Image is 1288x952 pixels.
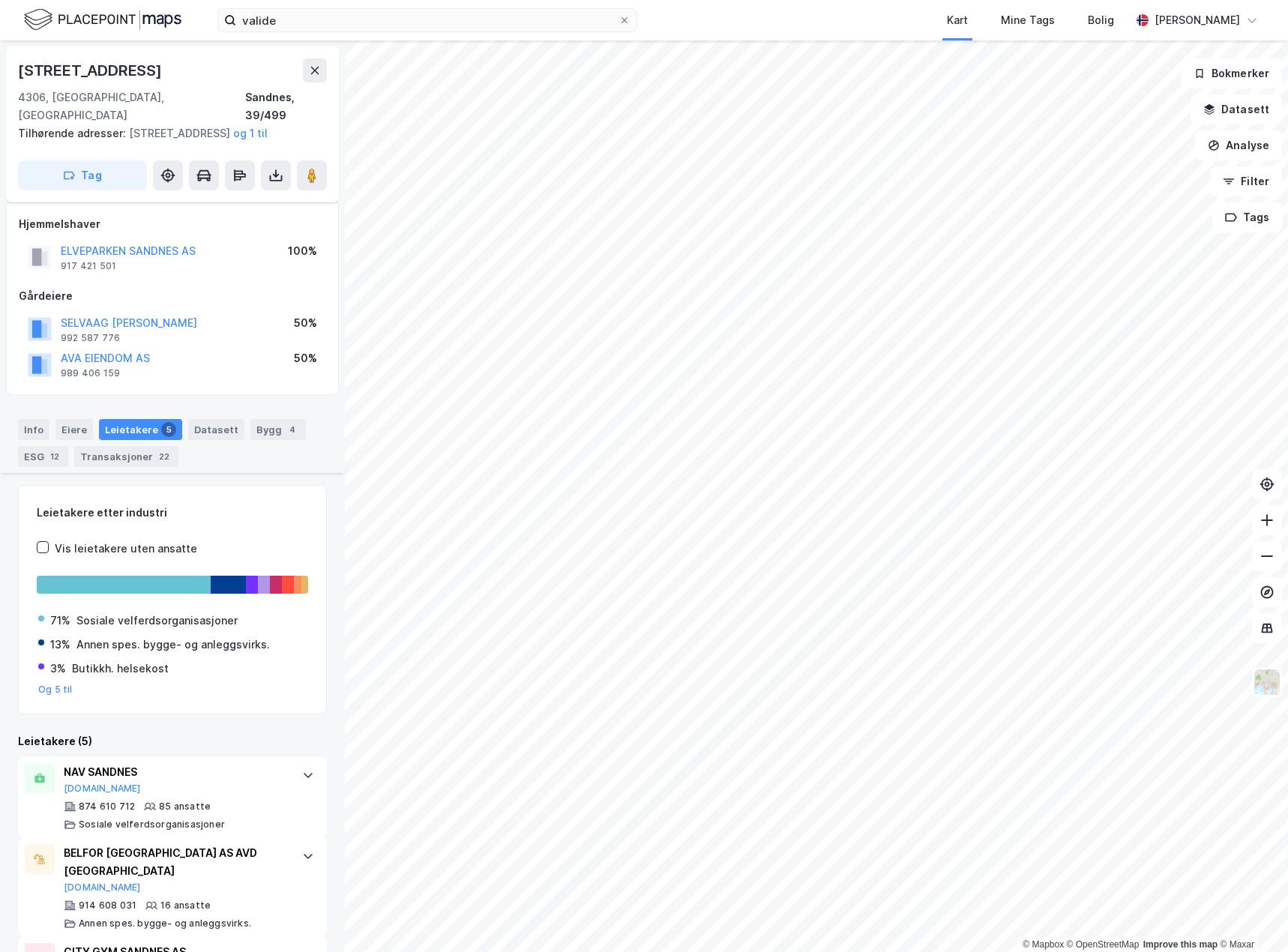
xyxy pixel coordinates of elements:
[1213,880,1288,952] div: Kontrollprogram for chat
[159,801,211,813] div: 85 ansatte
[18,58,165,82] div: [STREET_ADDRESS]
[19,287,326,305] div: Gårdeiere
[1212,202,1282,232] button: Tags
[947,11,968,29] div: Kart
[250,419,306,440] div: Bygg
[76,612,238,630] div: Sosiale velferdsorganisasjoner
[64,844,287,880] div: BELFOR [GEOGRAPHIC_DATA] AS AVD [GEOGRAPHIC_DATA]
[18,88,245,124] div: 4306, [GEOGRAPHIC_DATA], [GEOGRAPHIC_DATA]
[1023,939,1064,950] a: Mapbox
[64,783,141,795] button: [DOMAIN_NAME]
[18,419,49,440] div: Info
[1253,668,1281,696] img: Z
[1088,11,1114,29] div: Bolig
[1181,58,1282,88] button: Bokmerker
[61,332,120,344] div: 992 587 776
[161,422,176,437] div: 5
[1213,880,1288,952] iframe: Chat Widget
[1195,130,1282,160] button: Analyse
[55,419,93,440] div: Eiere
[47,449,62,464] div: 12
[64,882,141,894] button: [DOMAIN_NAME]
[294,314,317,332] div: 50%
[236,9,619,31] input: Søk på adresse, matrikkel, gårdeiere, leietakere eller personer
[1155,11,1240,29] div: [PERSON_NAME]
[64,763,287,781] div: NAV SANDNES
[160,900,211,912] div: 16 ansatte
[1067,939,1140,950] a: OpenStreetMap
[55,540,197,558] div: Vis leietakere uten ansatte
[18,127,129,139] span: Tilhørende adresser:
[1143,939,1218,950] a: Improve this map
[294,349,317,367] div: 50%
[188,419,244,440] div: Datasett
[50,660,66,678] div: 3%
[79,801,135,813] div: 874 610 712
[50,636,70,654] div: 13%
[1191,94,1282,124] button: Datasett
[79,819,225,831] div: Sosiale velferdsorganisasjoner
[18,732,327,750] div: Leietakere (5)
[288,242,317,260] div: 100%
[18,124,315,142] div: [STREET_ADDRESS]
[245,88,327,124] div: Sandnes, 39/499
[38,684,73,696] button: Og 5 til
[156,449,172,464] div: 22
[61,260,116,272] div: 917 421 501
[72,660,169,678] div: Butikkh. helsekost
[19,215,326,233] div: Hjemmelshaver
[74,446,178,467] div: Transaksjoner
[76,636,270,654] div: Annen spes. bygge- og anleggsvirks.
[24,7,181,33] img: logo.f888ab2527a4732fd821a326f86c7f29.svg
[1001,11,1055,29] div: Mine Tags
[18,446,68,467] div: ESG
[99,419,182,440] div: Leietakere
[79,900,136,912] div: 914 608 031
[50,612,70,630] div: 71%
[1210,166,1282,196] button: Filter
[285,422,300,437] div: 4
[79,918,251,930] div: Annen spes. bygge- og anleggsvirks.
[18,160,147,190] button: Tag
[37,504,308,522] div: Leietakere etter industri
[61,367,120,379] div: 989 406 159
